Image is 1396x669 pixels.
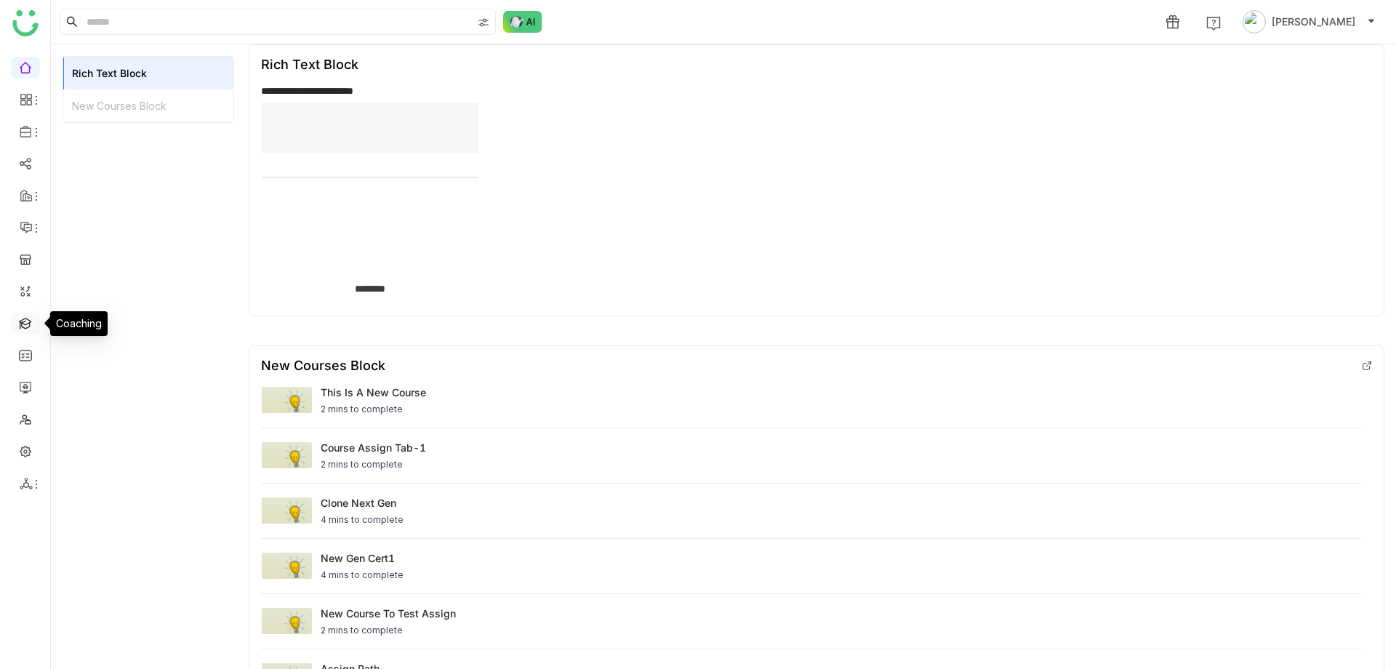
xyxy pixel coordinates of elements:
div: 2 mins to complete [321,458,426,471]
div: Rich Text Block [63,57,233,89]
img: search-type.svg [478,17,489,28]
img: help.svg [1206,16,1221,31]
div: New Courses Block [261,358,385,373]
div: 2 mins to complete [321,403,426,416]
div: 4 mins to complete [321,513,404,526]
div: Rich Text Block [261,57,358,72]
div: 4 mins to complete [321,569,404,582]
div: New Courses Block [63,89,233,122]
img: avatar [1243,10,1266,33]
span: [PERSON_NAME] [1272,14,1355,30]
div: This is a new course [321,385,426,400]
div: new course to test assign [321,606,456,621]
button: [PERSON_NAME] [1240,10,1379,33]
div: Course assign tab-1 [321,440,426,455]
div: Coaching [50,311,108,336]
div: New gen cert1 [321,550,404,566]
div: Clone Next gen [321,495,404,510]
img: logo [12,10,39,36]
img: ask-buddy-normal.svg [503,11,542,33]
img: 68e4d0591036bc4420a2eb13 [261,103,479,278]
div: 2 mins to complete [321,624,456,637]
